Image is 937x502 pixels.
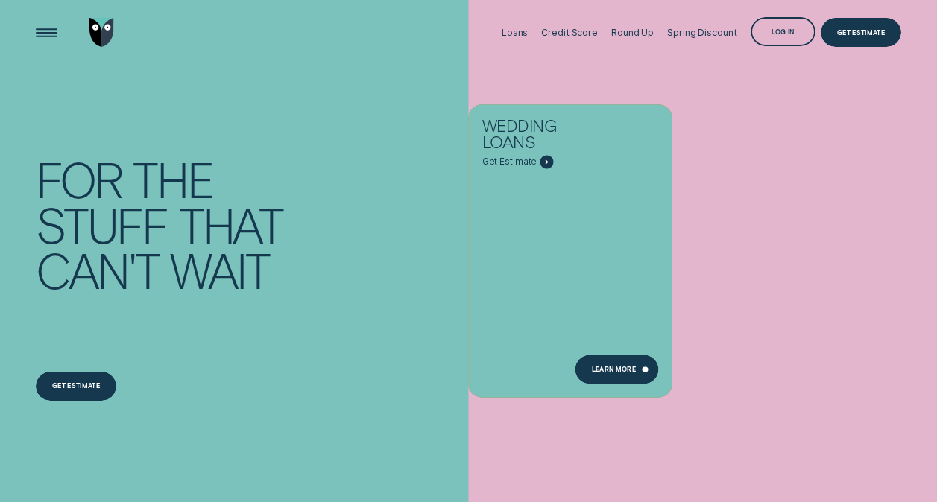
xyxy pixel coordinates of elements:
div: Wedding Loans [482,118,613,156]
a: Get estimate [36,372,116,401]
a: Get Estimate [821,18,901,47]
button: Log in [751,17,815,46]
a: Wedding Loans - Learn more [469,104,672,390]
img: Wisr [89,18,114,47]
h4: For the stuff that can't wait [36,156,285,293]
a: Learn more [575,355,659,384]
button: Open Menu [32,18,61,47]
div: Loans [502,27,528,38]
div: Credit Score [541,27,598,38]
span: Get Estimate [482,156,537,168]
div: Spring Discount [667,27,736,38]
div: Round Up [611,27,654,38]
